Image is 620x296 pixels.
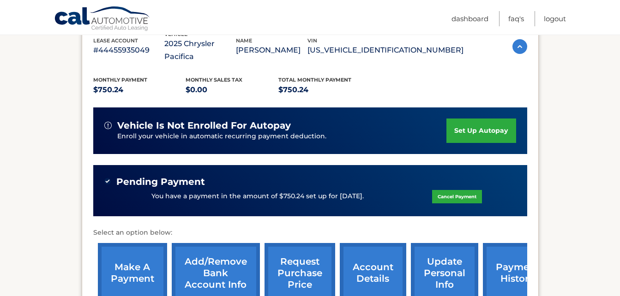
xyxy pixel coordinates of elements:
a: FAQ's [508,11,524,26]
span: vin [307,37,317,44]
a: Cal Automotive [54,6,151,33]
p: $0.00 [186,83,278,96]
p: $750.24 [278,83,371,96]
p: [PERSON_NAME] [236,44,307,57]
img: accordion-active.svg [512,39,527,54]
img: check-green.svg [104,178,111,184]
p: Enroll your vehicle in automatic recurring payment deduction. [117,131,447,142]
span: Monthly sales Tax [186,77,242,83]
a: Logout [544,11,566,26]
p: #44455935049 [93,44,165,57]
span: name [236,37,252,44]
span: Pending Payment [116,176,205,188]
p: You have a payment in the amount of $750.24 set up for [DATE]. [151,191,364,201]
a: set up autopay [446,118,516,143]
a: Dashboard [451,11,488,26]
a: Cancel Payment [432,190,482,203]
p: $750.24 [93,83,186,96]
p: [US_VEHICLE_IDENTIFICATION_NUMBER] [307,44,463,57]
span: lease account [93,37,138,44]
p: Select an option below: [93,227,527,238]
p: 2025 Chrysler Pacifica [164,37,236,63]
span: vehicle is not enrolled for autopay [117,120,291,131]
span: Monthly Payment [93,77,147,83]
span: Total Monthly Payment [278,77,351,83]
img: alert-white.svg [104,122,112,129]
